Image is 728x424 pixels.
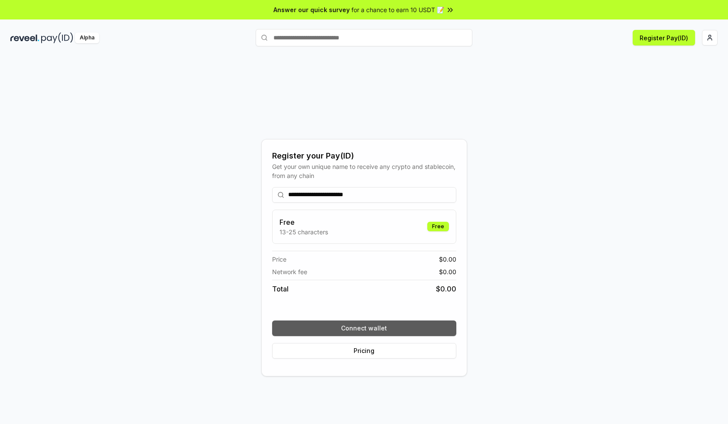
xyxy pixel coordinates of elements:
div: Free [427,222,449,231]
button: Register Pay(ID) [633,30,695,45]
button: Pricing [272,343,456,359]
div: Register your Pay(ID) [272,150,456,162]
button: Connect wallet [272,320,456,336]
span: for a chance to earn 10 USDT 📝 [351,5,444,14]
span: $ 0.00 [439,255,456,264]
img: pay_id [41,32,73,43]
span: $ 0.00 [436,284,456,294]
p: 13-25 characters [279,227,328,236]
img: reveel_dark [10,32,39,43]
div: Alpha [75,32,99,43]
span: $ 0.00 [439,267,456,276]
span: Total [272,284,289,294]
span: Price [272,255,286,264]
div: Get your own unique name to receive any crypto and stablecoin, from any chain [272,162,456,180]
span: Answer our quick survey [273,5,350,14]
h3: Free [279,217,328,227]
span: Network fee [272,267,307,276]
